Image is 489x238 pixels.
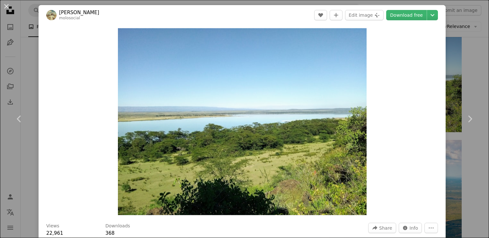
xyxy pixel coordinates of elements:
button: Choose download size [427,10,438,20]
span: 22,961 [46,230,63,236]
button: Stats about this image [399,223,422,233]
button: Edit image [345,10,384,20]
span: Info [410,223,418,233]
span: 368 [105,230,115,236]
button: More Actions [424,223,438,233]
img: Go to Andrew Molo's profile [46,10,57,20]
button: Like [314,10,327,20]
a: Download free [386,10,427,20]
a: [PERSON_NAME] [59,9,99,16]
a: Next [450,88,489,150]
button: Zoom in on this image [118,28,367,215]
span: Share [379,223,392,233]
img: a landscape with trees and water in the background [118,28,367,215]
h3: Views [46,223,59,229]
button: Add to Collection [330,10,342,20]
button: Share this image [368,223,396,233]
h3: Downloads [105,223,130,229]
a: molosocial [59,16,80,20]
